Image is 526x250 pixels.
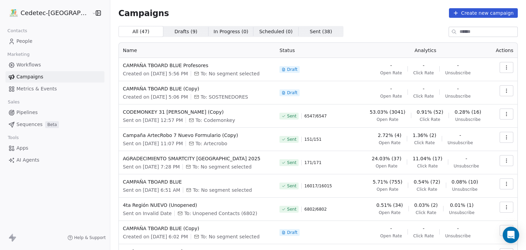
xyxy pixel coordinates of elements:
[5,133,22,143] span: Tools
[454,163,479,169] span: Unsubscribe
[5,107,104,118] a: Pipelines
[123,210,172,217] span: Sent on Invalid Date
[370,109,405,115] span: 53.03% (3041)
[416,210,436,215] span: Click Rate
[449,8,518,18] button: Create new campaign
[4,26,30,36] span: Contacts
[4,49,33,60] span: Marketing
[503,227,519,243] div: Open Intercom Messenger
[5,36,104,47] a: People
[457,62,459,69] span: -
[193,187,252,193] span: To: No segment selected
[123,132,272,139] span: Campaña ArtecRobo 7 Nuevo Formulario (Copy)
[390,62,392,69] span: -
[377,117,399,122] span: Open Rate
[123,62,272,69] span: CAMPAÑA TBOARD BLUE Profesores
[414,140,435,146] span: Click Rate
[16,109,38,116] span: Pipelines
[287,90,297,96] span: Draft
[214,28,249,35] span: In Progress ( 0 )
[201,93,248,100] span: To: SOSTENEDORES
[123,178,272,185] span: CAMPAÑA TBOARD BLUE
[275,43,361,58] th: Status
[417,109,443,115] span: 0.91% (52)
[452,187,477,192] span: Unsubscribe
[452,178,478,185] span: 0.08% (10)
[201,70,260,77] span: To: No segment selected
[287,137,296,142] span: Sent
[16,85,57,92] span: Metrics & Events
[460,132,461,139] span: -
[16,157,39,164] span: AI Agents
[8,7,87,19] button: Cedetec-[GEOGRAPHIC_DATA]
[414,202,438,209] span: 0.03% (2)
[445,233,471,239] span: Unsubscribe
[5,71,104,83] a: Campaigns
[196,117,235,124] span: To: Codemonkey
[378,132,401,139] span: 2.72% (4)
[123,187,180,193] span: Sent on [DATE] 6:51 AM
[5,119,104,130] a: SequencesBeta
[5,59,104,71] a: Workflows
[123,93,188,100] span: Created on [DATE] 5:06 PM
[380,70,402,76] span: Open Rate
[192,163,251,170] span: To: No segment selected
[304,207,327,212] span: 6802 / 6802
[377,187,399,192] span: Open Rate
[420,117,440,122] span: Click Rate
[450,202,474,209] span: 0.01% (1)
[310,28,332,35] span: Sent ( 38 )
[16,121,42,128] span: Sequences
[380,93,402,99] span: Open Rate
[457,85,459,92] span: -
[287,207,296,212] span: Sent
[287,67,297,72] span: Draft
[5,142,104,154] a: Apps
[373,178,402,185] span: 5.71% (755)
[174,28,197,35] span: Drafts ( 9 )
[448,140,473,146] span: Unsubscribe
[287,113,296,119] span: Sent
[417,187,437,192] span: Click Rate
[196,140,227,147] span: To: Artecrobo
[123,109,272,115] span: CODEMONKEY 31 [PERSON_NAME] (Copy)
[123,225,272,232] span: CAMPAÑA TBOARD BLUE (Copy)
[5,97,23,107] span: Sales
[379,210,401,215] span: Open Rate
[413,93,434,99] span: Click Rate
[304,160,322,165] span: 171 / 171
[259,28,293,35] span: Scheduled ( 0 )
[445,70,471,76] span: Unsubscribe
[304,113,327,119] span: 6547 / 6547
[304,137,322,142] span: 151 / 151
[390,85,392,92] span: -
[287,160,296,165] span: Sent
[5,154,104,166] a: AI Agents
[287,230,297,235] span: Draft
[304,183,332,189] span: 16017 / 16015
[379,140,401,146] span: Open Rate
[123,202,272,209] span: 4ta Región NUEVO (Unopened)
[10,9,18,17] img: IMAGEN%2010%20A%C3%83%C2%91OS.png
[455,117,480,122] span: Unsubscribe
[376,202,403,209] span: 0.51% (34)
[449,210,474,215] span: Unsubscribe
[119,43,276,58] th: Name
[123,117,183,124] span: Sent on [DATE] 12:57 PM
[390,225,392,232] span: -
[123,140,183,147] span: Sent on [DATE] 11:07 PM
[201,233,260,240] span: To: No segment selected
[445,93,471,99] span: Unsubscribe
[465,155,467,162] span: -
[287,183,296,189] span: Sent
[413,132,436,139] span: 1.36% (2)
[457,225,459,232] span: -
[21,9,90,17] span: Cedetec-[GEOGRAPHIC_DATA]
[123,70,188,77] span: Created on [DATE] 5:56 PM
[16,73,43,80] span: Campaigns
[380,233,402,239] span: Open Rate
[423,85,424,92] span: -
[372,155,402,162] span: 24.03% (37)
[67,235,106,240] a: Help & Support
[417,163,438,169] span: Click Rate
